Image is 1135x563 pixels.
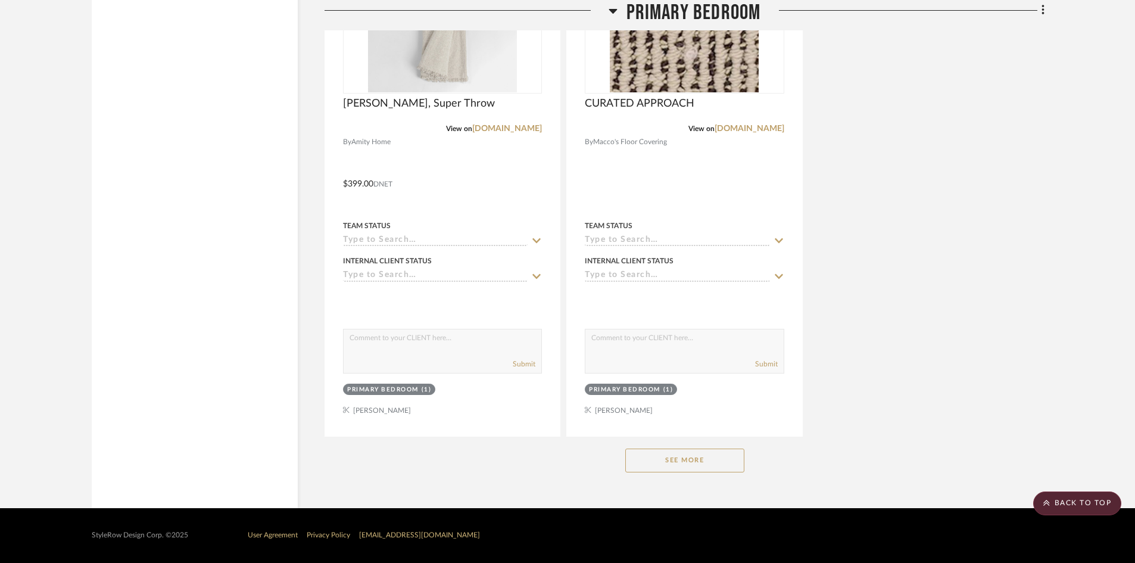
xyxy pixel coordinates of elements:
[585,270,769,282] input: Type to Search…
[663,385,673,394] div: (1)
[589,385,660,394] div: Primary Bedroom
[585,235,769,247] input: Type to Search…
[688,125,715,132] span: View on
[359,531,480,539] a: [EMAIL_ADDRESS][DOMAIN_NAME]
[343,256,432,266] div: Internal Client Status
[92,531,188,540] div: StyleRow Design Corp. ©2025
[422,385,432,394] div: (1)
[755,359,778,369] button: Submit
[585,256,673,266] div: Internal Client Status
[715,125,784,133] a: [DOMAIN_NAME]
[351,136,391,148] span: Amity Home
[343,270,528,282] input: Type to Search…
[585,136,593,148] span: By
[513,359,535,369] button: Submit
[593,136,667,148] span: Macco's Floor Covering
[625,449,744,472] button: See More
[585,220,632,231] div: Team Status
[472,125,542,133] a: [DOMAIN_NAME]
[343,97,495,110] span: [PERSON_NAME], Super Throw
[343,220,391,231] div: Team Status
[1033,492,1121,515] scroll-to-top-button: BACK TO TOP
[343,136,351,148] span: By
[343,235,528,247] input: Type to Search…
[347,385,419,394] div: Primary Bedroom
[307,531,350,539] a: Privacy Policy
[446,125,472,132] span: View on
[248,531,298,539] a: User Agreement
[585,97,694,110] span: CURATED APPROACH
